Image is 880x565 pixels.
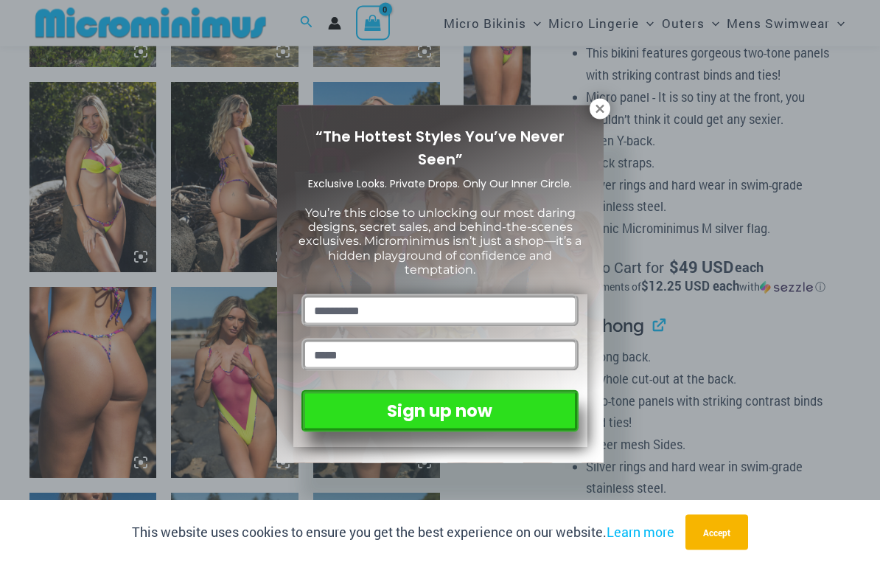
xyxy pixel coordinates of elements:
p: This website uses cookies to ensure you get the best experience on our website. [132,521,674,544]
a: Learn more [607,523,674,541]
span: Exclusive Looks. Private Drops. Only Our Inner Circle. [308,176,572,191]
button: Sign up now [301,390,578,432]
span: “The Hottest Styles You’ve Never Seen” [315,126,565,170]
button: Close [590,99,610,119]
span: You’re this close to unlocking our most daring designs, secret sales, and behind-the-scenes exclu... [298,206,582,277]
button: Accept [685,515,748,550]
